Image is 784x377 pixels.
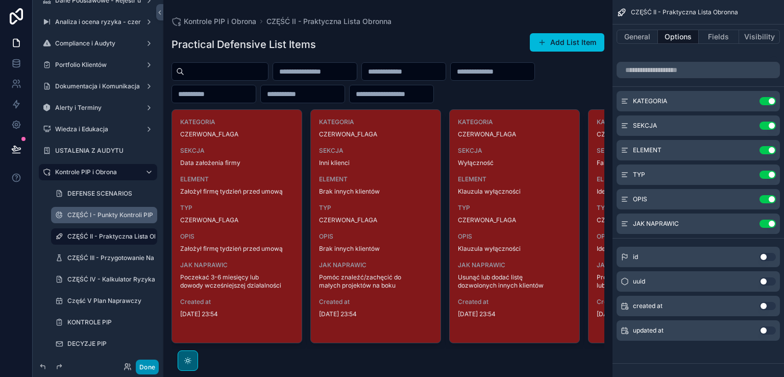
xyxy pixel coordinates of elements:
[67,211,153,219] label: CZĘŚĆ I - Punkty Kontroli PIP
[633,97,667,105] span: KATEGORIA
[633,146,661,154] span: ELEMENT
[55,18,141,26] label: Analiza i ocena ryzyka - czerwone flagi
[739,30,780,44] button: Visibility
[55,61,137,69] label: Portfolio Klientów
[136,360,159,374] button: Done
[633,195,647,203] span: OPIS
[770,57,778,65] div: 6
[633,302,663,310] span: created at
[67,190,151,198] label: DEFENSE SCENARIOS
[55,147,151,155] label: USTALENIA Z AUDYTU
[67,254,155,262] label: CZĘŚĆ III - Przygotowanie Na Kontrolę PIP
[699,30,740,44] button: Fields
[633,277,645,286] span: uuid
[633,326,664,335] span: updated at
[67,297,151,305] label: Część V Plan Naprawczy
[633,122,657,130] span: SEKCJA
[67,275,155,284] label: CZĘŚĆ IV - Kalkulator Ryzyka Self-Audit
[67,340,151,348] label: DECYZJE PIP
[55,168,137,176] label: Kontrole PIP i Obrona
[55,39,137,48] label: Compliance i Audyty
[67,232,155,241] label: CZĘŚĆ II - Praktyczna Lista Obronna
[55,82,140,90] label: Dokumentacja i Komunikacja
[617,54,766,68] button: Filter fields
[658,30,699,44] button: Options
[633,253,638,261] span: id
[55,104,137,112] label: Alerty i Terminy
[617,30,658,44] button: General
[633,220,679,228] span: JAK NAPRAWIC
[55,125,137,133] label: Wiedza i Edukacja
[633,171,645,179] span: TYP
[67,318,151,326] label: KONTROLE PIP
[625,56,674,65] span: Filter fields
[631,8,738,16] span: CZĘŚĆ II - Praktyczna Lista Obronna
